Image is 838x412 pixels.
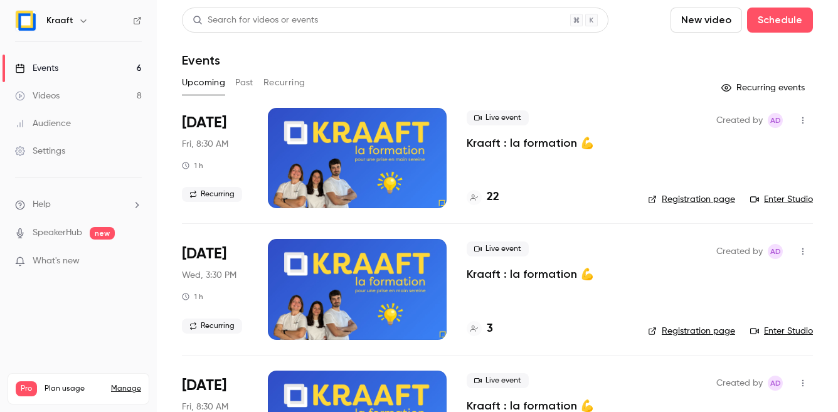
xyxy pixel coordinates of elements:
h1: Events [182,53,220,68]
span: Ad [770,244,781,259]
a: 22 [467,189,499,206]
button: Upcoming [182,73,225,93]
span: Ad [770,376,781,391]
span: Pro [16,381,37,396]
h4: 3 [487,320,493,337]
button: New video [671,8,742,33]
span: [DATE] [182,113,226,133]
div: Audience [15,117,71,130]
span: Live event [467,241,529,256]
span: Alice de Guyenro [768,113,783,128]
div: Search for videos or events [193,14,318,27]
span: Alice de Guyenro [768,376,783,391]
a: Registration page [648,325,735,337]
div: 1 h [182,292,203,302]
button: Past [235,73,253,93]
span: [DATE] [182,244,226,264]
span: Plan usage [45,384,103,394]
span: Recurring [182,187,242,202]
span: Wed, 3:30 PM [182,269,236,282]
span: Ad [770,113,781,128]
div: 1 h [182,161,203,171]
a: Kraaft : la formation 💪 [467,267,594,282]
span: Live event [467,373,529,388]
button: Recurring events [716,78,813,98]
span: What's new [33,255,80,268]
div: Nov 5 Wed, 3:30 PM (Europe/Paris) [182,239,248,339]
a: Enter Studio [750,193,813,206]
a: Kraaft : la formation 💪 [467,135,594,151]
span: Help [33,198,51,211]
h6: Kraaft [46,14,73,27]
span: Created by [716,113,763,128]
span: Live event [467,110,529,125]
span: Alice de Guyenro [768,244,783,259]
a: Manage [111,384,141,394]
a: SpeakerHub [33,226,82,240]
span: Created by [716,244,763,259]
span: Recurring [182,319,242,334]
h4: 22 [487,189,499,206]
button: Recurring [263,73,305,93]
div: Videos [15,90,60,102]
div: Events [15,62,58,75]
div: Settings [15,145,65,157]
a: Enter Studio [750,325,813,337]
span: [DATE] [182,376,226,396]
a: 3 [467,320,493,337]
span: Created by [716,376,763,391]
div: Oct 17 Fri, 8:30 AM (Europe/Paris) [182,108,248,208]
span: Fri, 8:30 AM [182,138,228,151]
button: Schedule [747,8,813,33]
a: Registration page [648,193,735,206]
img: Kraaft [16,11,36,31]
li: help-dropdown-opener [15,198,142,211]
span: new [90,227,115,240]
